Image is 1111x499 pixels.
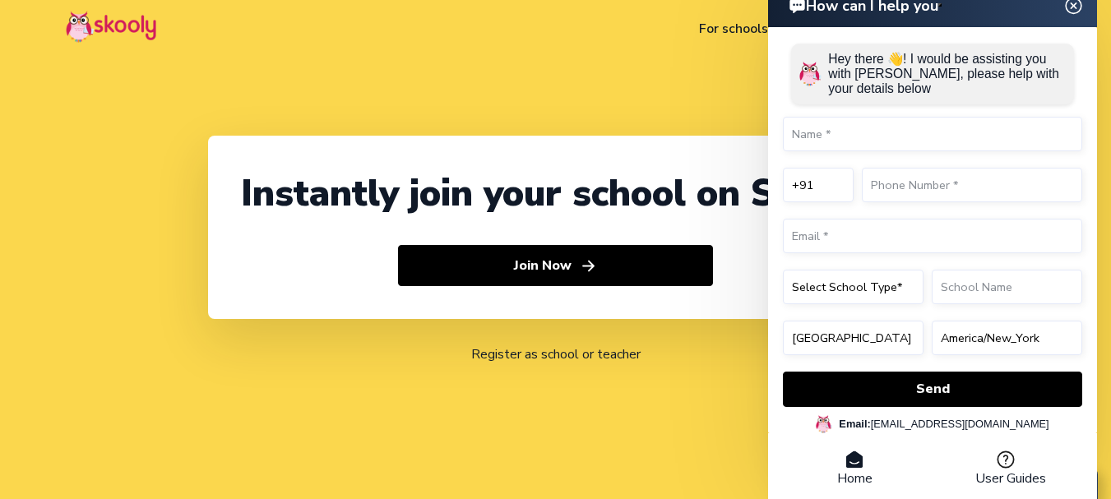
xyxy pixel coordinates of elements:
[688,16,779,42] a: For schools
[398,245,713,286] button: Join Nowarrow forward outline
[66,11,156,43] img: Skooly
[580,257,597,275] ion-icon: arrow forward outline
[471,345,641,363] a: Register as school or teacher
[241,169,870,219] div: Instantly join your school on Skooly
